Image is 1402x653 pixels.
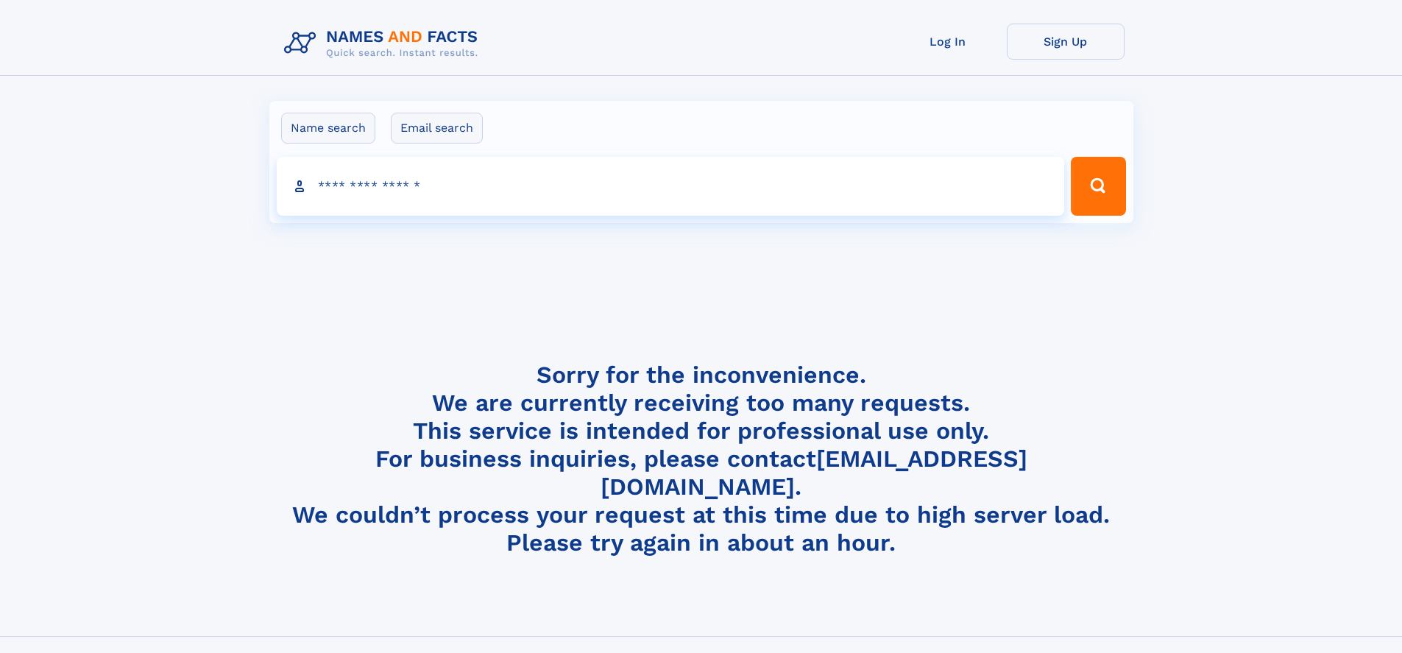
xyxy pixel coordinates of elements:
[281,113,375,144] label: Name search
[601,445,1027,501] a: [EMAIL_ADDRESS][DOMAIN_NAME]
[1007,24,1125,60] a: Sign Up
[278,24,490,63] img: Logo Names and Facts
[277,157,1065,216] input: search input
[278,361,1125,557] h4: Sorry for the inconvenience. We are currently receiving too many requests. This service is intend...
[391,113,483,144] label: Email search
[1071,157,1125,216] button: Search Button
[889,24,1007,60] a: Log In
